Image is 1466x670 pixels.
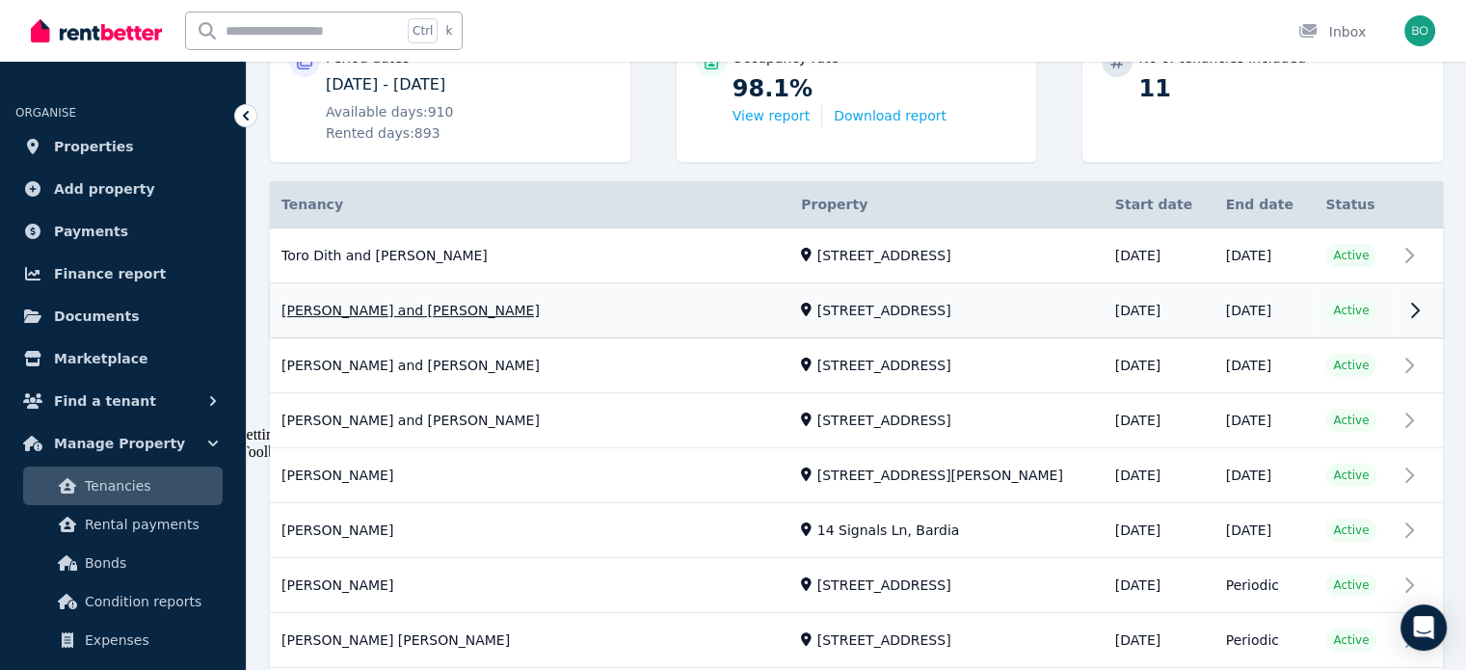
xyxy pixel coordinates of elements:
[326,123,440,143] span: Rented days: 893
[1214,393,1315,448] td: [DATE]
[789,181,1104,228] th: Property
[1104,558,1214,613] td: [DATE]
[326,73,611,96] p: [DATE] - [DATE]
[270,559,1443,613] a: View details for Nathan Sanchez
[15,339,230,378] a: Marketplace
[1400,604,1447,651] div: Open Intercom Messenger
[54,305,140,328] span: Documents
[1314,181,1397,228] th: Status
[326,102,453,121] span: Available days: 910
[54,135,134,158] span: Properties
[1104,338,1214,393] td: [DATE]
[85,513,215,536] span: Rental payments
[445,23,452,39] span: k
[1214,503,1315,558] td: [DATE]
[1104,448,1214,503] td: [DATE]
[54,347,147,370] span: Marketplace
[270,504,1443,558] a: View details for Ricky Schutte
[1214,338,1315,393] td: [DATE]
[54,220,128,243] span: Payments
[23,621,223,659] a: Expenses
[1138,73,1424,104] p: 11
[834,106,946,125] button: Download report
[1104,503,1214,558] td: [DATE]
[1298,22,1366,41] div: Inbox
[85,629,215,652] span: Expenses
[15,255,230,293] a: Finance report
[23,467,223,505] a: Tenancies
[23,582,223,621] a: Condition reports
[733,73,1018,104] p: 98.1%
[85,551,215,575] span: Bonds
[1104,283,1214,338] td: [DATE]
[54,432,185,455] span: Manage Property
[15,424,230,463] button: Manage Property
[54,262,166,285] span: Finance report
[1214,448,1315,503] td: [DATE]
[733,106,810,125] button: View report
[270,449,1443,503] a: View details for Stuart Hartman
[1214,613,1315,668] td: Periodic
[15,212,230,251] a: Payments
[1104,393,1214,448] td: [DATE]
[1104,613,1214,668] td: [DATE]
[1104,181,1214,228] th: Start date
[23,505,223,544] a: Rental payments
[23,544,223,582] a: Bonds
[15,382,230,420] button: Find a tenant
[1214,283,1315,338] td: [DATE]
[15,297,230,335] a: Documents
[270,339,1443,393] a: View details for Angel Daniel and Itiri Timoti
[1214,181,1315,228] th: End date
[270,284,1443,338] a: View details for James Ieremia and Analosa Raeli
[15,170,230,208] a: Add property
[54,177,155,201] span: Add property
[1404,15,1435,46] img: HARI KRISHNA
[31,16,162,45] img: RentBetter
[15,127,230,166] a: Properties
[8,45,299,80] p: The Trend Micro Maximum Security settings have been synced to the Trend Micro Toolbar.
[281,195,343,214] span: Tenancy
[15,106,76,120] span: ORGANISE
[85,590,215,613] span: Condition reports
[270,614,1443,668] a: View details for Fidaa Ali Sakr
[54,389,156,413] span: Find a tenant
[270,228,1443,283] a: View details for Toro Dith and Lauretta Ngeth
[270,394,1443,448] a: View details for Magele Derek Fretton and Fuatino Sapau
[85,474,215,497] span: Tenancies
[1214,558,1315,613] td: Periodic
[408,18,438,43] span: Ctrl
